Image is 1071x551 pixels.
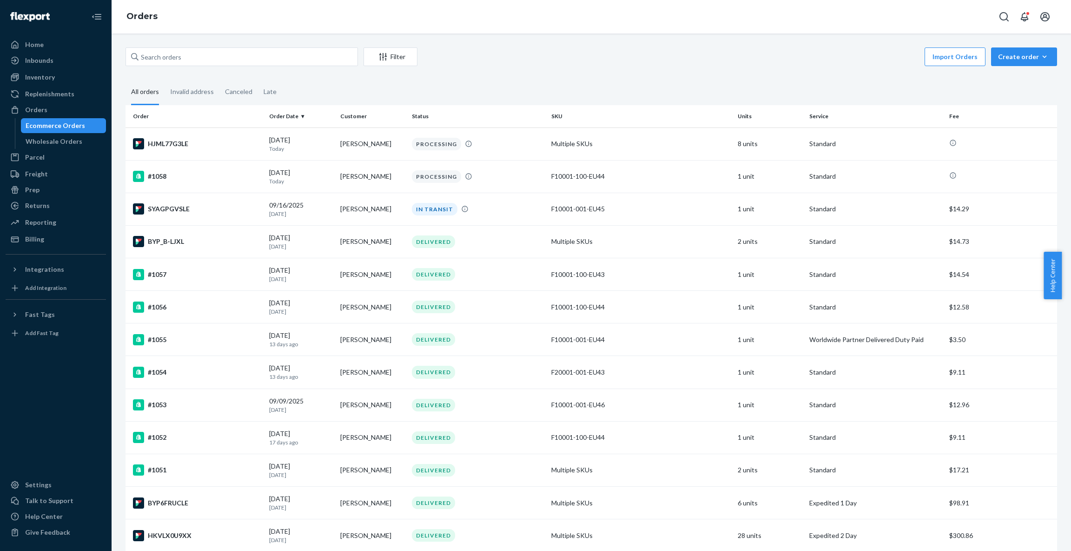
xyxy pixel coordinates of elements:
div: Inventory [25,73,55,82]
div: [DATE] [269,135,333,153]
a: Orders [6,102,106,117]
a: Parcel [6,150,106,165]
a: Prep [6,182,106,197]
div: PROCESSING [412,170,461,183]
input: Search orders [126,47,358,66]
p: [DATE] [269,471,333,479]
div: BYP6FRUCLE [133,497,262,509]
div: Inbounds [25,56,53,65]
div: DELIVERED [412,399,455,411]
div: Freight [25,169,48,179]
td: 1 unit [734,323,806,356]
div: Give Feedback [25,528,70,537]
div: IN TRANSIT [412,203,457,215]
td: $14.54 [945,258,1057,291]
td: 1 unit [734,421,806,454]
div: 09/09/2025 [269,396,333,414]
td: $9.11 [945,421,1057,454]
p: [DATE] [269,536,333,544]
th: Status [408,105,548,128]
button: Open notifications [1015,7,1034,26]
p: Standard [809,433,942,442]
td: 8 units [734,128,806,160]
p: Standard [809,139,942,148]
a: Ecommerce Orders [21,118,106,133]
a: Orders [126,11,158,21]
div: [DATE] [269,363,333,381]
div: DELIVERED [412,497,455,509]
td: $9.11 [945,356,1057,389]
div: Talk to Support [25,496,73,505]
div: Prep [25,185,40,195]
button: Create order [991,47,1057,66]
div: Reporting [25,218,56,227]
td: [PERSON_NAME] [337,225,408,258]
button: Filter [364,47,417,66]
div: F10001-100-EU44 [551,302,730,312]
div: DELIVERED [412,366,455,378]
p: Standard [809,465,942,475]
div: F10001-100-EU44 [551,172,730,181]
iframe: Opens a widget where you can chat to one of our agents [1011,523,1062,546]
td: $14.73 [945,225,1057,258]
p: 17 days ago [269,438,333,446]
div: DELIVERED [412,431,455,444]
td: 1 unit [734,258,806,291]
div: Billing [25,235,44,244]
p: [DATE] [269,210,333,218]
p: Standard [809,237,942,246]
div: Canceled [225,80,252,104]
td: 2 units [734,225,806,258]
div: Home [25,40,44,49]
p: Worldwide Partner Delivered Duty Paid [809,335,942,344]
div: DELIVERED [412,268,455,281]
ol: breadcrumbs [119,3,165,30]
p: 13 days ago [269,340,333,348]
div: [DATE] [269,233,333,250]
button: Open Search Box [995,7,1013,26]
div: Add Fast Tag [25,329,59,337]
div: F10001-001-EU44 [551,335,730,344]
p: Expedited 2 Day [809,531,942,540]
p: 13 days ago [269,373,333,381]
div: DELIVERED [412,333,455,346]
div: Create order [998,52,1050,61]
div: Replenishments [25,89,74,99]
th: Units [734,105,806,128]
td: [PERSON_NAME] [337,258,408,291]
a: Wholesale Orders [21,134,106,149]
p: Standard [809,302,942,312]
p: [DATE] [269,504,333,511]
div: DELIVERED [412,301,455,313]
div: [DATE] [269,168,333,185]
td: $12.58 [945,291,1057,323]
td: 2 units [734,454,806,486]
div: Wholesale Orders [26,137,82,146]
div: F10001-001-EU45 [551,204,730,214]
div: DELIVERED [412,235,455,248]
td: $3.50 [945,323,1057,356]
div: F20001-001-EU43 [551,368,730,377]
td: $17.21 [945,454,1057,486]
div: #1054 [133,367,262,378]
a: Reporting [6,215,106,230]
td: [PERSON_NAME] [337,389,408,421]
td: $14.29 [945,193,1057,225]
p: Standard [809,270,942,279]
th: Order [126,105,265,128]
div: Orders [25,105,47,114]
a: Returns [6,198,106,213]
button: Open account menu [1036,7,1054,26]
a: Freight [6,167,106,181]
p: Standard [809,368,942,377]
div: Filter [364,52,417,61]
div: 09/16/2025 [269,201,333,218]
td: Multiple SKUs [548,454,734,486]
td: [PERSON_NAME] [337,160,408,193]
div: #1051 [133,464,262,476]
th: SKU [548,105,734,128]
div: Customer [340,112,404,120]
a: Home [6,37,106,52]
button: Integrations [6,262,106,277]
a: Billing [6,232,106,247]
